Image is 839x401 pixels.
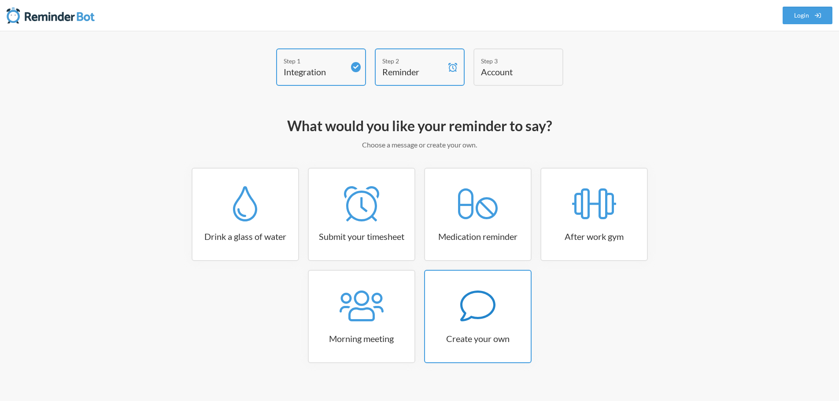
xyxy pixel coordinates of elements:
div: Step 2 [382,56,444,66]
h3: Create your own [425,332,531,345]
h4: Reminder [382,66,444,78]
p: Choose a message or create your own. [164,140,675,150]
h3: Morning meeting [309,332,414,345]
div: Step 1 [284,56,345,66]
div: Step 3 [481,56,543,66]
h2: What would you like your reminder to say? [164,117,675,135]
a: Login [783,7,833,24]
h3: After work gym [541,230,647,243]
h4: Account [481,66,543,78]
h3: Medication reminder [425,230,531,243]
h3: Submit your timesheet [309,230,414,243]
img: Reminder Bot [7,7,95,24]
h4: Integration [284,66,345,78]
h3: Drink a glass of water [192,230,298,243]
